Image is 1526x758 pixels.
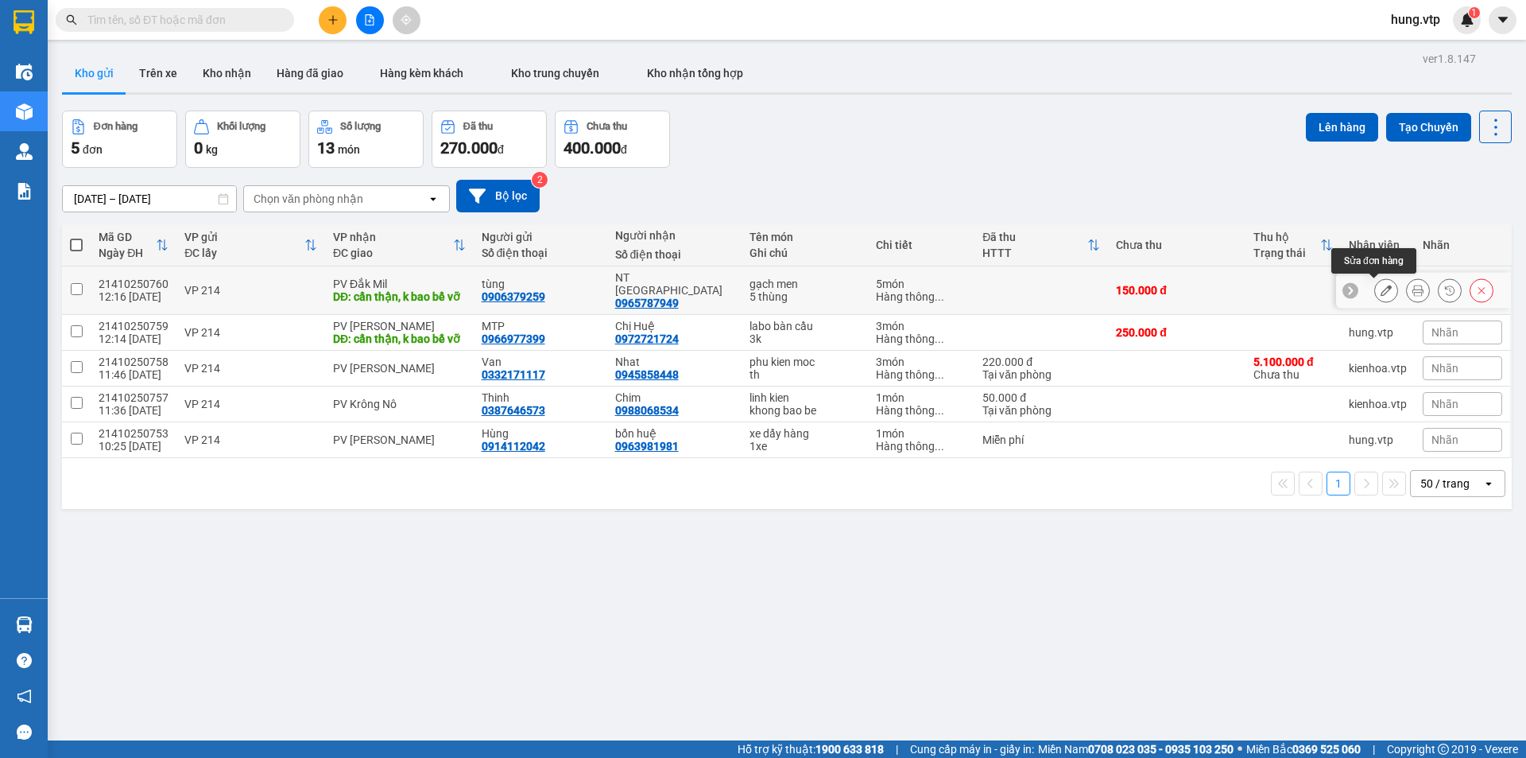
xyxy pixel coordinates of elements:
img: warehouse-icon [16,616,33,633]
div: 5.100.000 đ [1253,356,1333,368]
div: Miễn phí [982,433,1100,446]
span: ... [935,332,944,345]
div: NT tokyo [615,271,734,297]
sup: 1 [1469,7,1480,18]
div: VP 214 [184,398,317,410]
div: 3 món [876,320,967,332]
img: warehouse-icon [16,143,33,160]
button: Chưa thu400.000đ [555,111,670,168]
div: 50 / trang [1420,476,1470,492]
img: logo-vxr [14,10,34,34]
span: đ [621,143,627,156]
div: Chưa thu [587,121,627,132]
div: Chọn văn phòng nhận [254,191,363,207]
button: Tạo Chuyến [1386,113,1471,142]
div: linh kien [749,391,860,404]
div: Người gửi [482,231,599,243]
span: caret-down [1496,13,1510,27]
div: 5 thùng [749,290,860,303]
span: 0 [194,138,203,157]
th: Toggle SortBy [176,224,325,266]
div: VP gửi [184,231,304,243]
span: 12:16:10 [DATE] [151,72,224,84]
div: 0963981981 [615,440,679,453]
div: khong bao be [749,404,860,417]
div: DĐ: cẩn thận, k bao bể vỡ [333,332,466,345]
div: Người nhận [615,229,734,242]
div: Đơn hàng [94,121,137,132]
span: Miền Nam [1038,741,1234,758]
div: VP 214 [184,433,317,446]
span: | [896,741,898,758]
sup: 2 [532,172,548,188]
div: Số điện thoại [615,248,734,261]
span: Nhãn [1431,398,1458,410]
span: message [17,725,32,740]
span: Hàng kèm khách [380,67,463,80]
button: Số lượng13món [308,111,424,168]
div: 0966977399 [482,332,545,345]
div: 3 món [876,356,967,368]
div: 50.000 đ [982,391,1100,404]
button: Kho gửi [62,54,126,92]
div: PV Đắk Mil [333,278,466,290]
div: Hàng thông thường [876,440,967,453]
th: Toggle SortBy [1245,224,1341,266]
div: Van [482,356,599,368]
div: 150.000 đ [1116,284,1237,297]
div: 21410250760 [99,278,168,290]
div: VP 214 [184,326,317,339]
button: Đơn hàng5đơn [62,111,177,168]
div: Ngày ĐH [99,247,156,259]
div: 21410250757 [99,391,168,404]
div: 0332171117 [482,368,545,381]
div: MTP [482,320,599,332]
span: 270.000 [440,138,498,157]
div: Nhân viên [1349,239,1407,251]
div: tùng [482,278,599,290]
button: Lên hàng [1306,113,1378,142]
span: hung.vtp [1378,10,1453,29]
div: 0914112042 [482,440,545,453]
div: ĐC lấy [184,247,304,259]
button: aim [393,6,420,34]
div: Hàng thông thường [876,368,967,381]
div: 1xe [749,440,860,453]
div: 1 món [876,391,967,404]
button: caret-down [1489,6,1516,34]
div: Khối lượng [217,121,265,132]
div: 5 món [876,278,967,290]
span: Nhãn [1431,326,1458,339]
span: món [338,143,360,156]
div: Chị Huệ [615,320,734,332]
svg: open [427,192,440,205]
span: | [1373,741,1375,758]
div: Chim [615,391,734,404]
div: Nhat [615,356,734,368]
span: 1 [1471,7,1477,18]
span: kg [206,143,218,156]
th: Toggle SortBy [325,224,474,266]
button: 1 [1327,472,1350,496]
span: ⚪️ [1237,746,1242,752]
div: kienhoa.vtp [1349,398,1407,410]
div: 0945858448 [615,368,679,381]
button: Hàng đã giao [264,54,356,92]
span: ... [935,440,944,453]
div: ĐC giao [333,247,453,259]
button: Trên xe [126,54,190,92]
img: warehouse-icon [16,64,33,80]
div: Số lượng [340,121,381,132]
div: 21410250758 [99,356,168,368]
span: đơn [83,143,103,156]
span: 21410250760 [154,60,224,72]
span: Kho trung chuyển [511,67,599,80]
div: PV Krông Nô [333,398,466,410]
div: Số điện thoại [482,247,599,259]
div: DĐ: cẩn thận, k bao bể vỡ [333,290,466,303]
span: Miền Bắc [1246,741,1361,758]
span: Nhãn [1431,362,1458,375]
strong: 0369 525 060 [1292,743,1361,756]
div: hung.vtp [1349,433,1407,446]
button: plus [319,6,347,34]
